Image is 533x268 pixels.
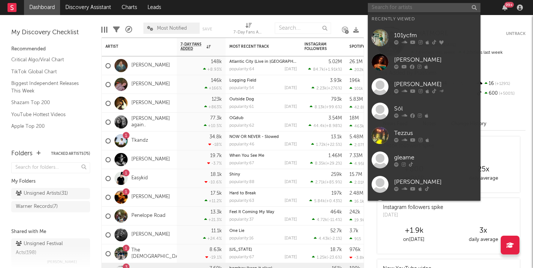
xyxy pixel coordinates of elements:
div: 99 + [504,2,514,8]
span: 7-Day Fans Added [181,42,205,51]
div: Unsigned Artists ( 31 ) [16,189,68,198]
div: [DATE] [285,142,297,147]
a: Outside Dog [229,97,254,101]
div: Tezzus [394,129,477,138]
a: Unsigned Festival Acts(198)[PERSON_NAME] [11,238,90,268]
div: Shiny [229,173,297,177]
div: 26.1M [349,59,363,64]
div: Warner Records ( 7 ) [16,202,58,211]
div: popularity: 46 [229,142,254,147]
button: 99+ [502,5,507,11]
a: Biggest Independent Releases This Week [11,79,83,95]
div: ( ) [310,180,342,185]
a: [PERSON_NAME] [131,232,170,238]
div: [PERSON_NAME] [394,177,477,186]
span: +276 % [328,86,341,91]
div: 7-Day Fans Added (7-Day Fans Added) [233,28,263,37]
div: 2.48M [349,191,363,196]
a: Feel It Coming My Way [229,210,274,214]
div: 16.1k [349,199,364,204]
a: Tkandz [131,138,148,144]
a: Spotify Track Velocity Chart [11,134,83,142]
a: gleame [368,148,480,172]
span: +1.91k % [325,68,341,72]
span: +29.2 % [327,162,341,166]
div: [DATE] [285,255,297,259]
div: 52.7k [330,229,342,233]
span: +22.5 % [327,143,341,147]
span: 2.71k [315,180,325,185]
div: Atlantic City (Live in Jersey) [feat. Bruce Springsteen and Kings of Leon] [229,60,297,64]
span: -2.1 % [331,237,341,241]
div: Shared with Me [11,227,90,236]
div: +11.2 % [205,198,222,203]
div: ( ) [312,255,342,260]
div: ( ) [314,236,342,241]
div: 5.83M [349,97,363,102]
div: 197k [331,191,342,196]
div: 148k [211,59,222,64]
a: [PERSON_NAME] again.. [131,116,173,129]
div: popularity: 67 [229,255,254,259]
div: 5.02M [328,59,342,64]
div: Most Recent Track [229,44,286,49]
div: 1.46M [328,153,342,158]
span: +99.6 % [326,105,341,109]
div: popularity: 64 [229,67,254,71]
div: 259k [331,172,342,177]
div: 976k [349,247,361,252]
div: [DATE] [285,236,297,241]
span: 44.4k [313,124,325,128]
a: The [DEMOGRAPHIC_DATA] [131,247,186,260]
span: 8.35k [315,162,325,166]
div: 18.7k [330,247,342,252]
div: Edit Columns [101,19,107,41]
div: One Lie [229,229,297,233]
div: 101ycfm [394,31,477,40]
a: Warner Records(7) [11,201,90,212]
div: popularity: 37 [229,218,254,222]
div: [DATE] [285,218,297,222]
div: [DATE] [285,124,297,128]
div: 3.54M [328,116,342,121]
div: 13.1k [331,135,342,139]
span: -23.6 % [328,256,341,260]
div: [DATE] [285,67,297,71]
span: 4.72k [317,218,327,222]
span: 4.43k [319,237,330,241]
div: Artist [105,44,162,49]
div: 25 x [449,165,518,174]
a: smush [368,197,480,221]
div: 2.07M [349,142,366,147]
div: ( ) [310,104,342,109]
div: 16 [476,79,525,89]
a: Penelope Road [131,213,166,219]
div: Recently Viewed [372,15,477,24]
div: Tennessee [229,248,297,252]
a: Atlantic City (Live in [GEOGRAPHIC_DATA]) [feat. [PERSON_NAME] and [PERSON_NAME]] [229,60,401,64]
div: +10.5 % [204,123,222,128]
div: 146k [211,78,222,83]
div: +24.4 % [203,236,222,241]
a: [PERSON_NAME] [131,81,170,88]
a: 101ycfm [368,26,480,50]
div: 600 [476,89,525,98]
a: [PERSON_NAME] [131,194,170,200]
button: Untrack [506,30,525,38]
div: 3 x [449,226,518,235]
div: +863 % [204,104,222,109]
div: daily average [449,174,518,183]
div: ( ) [312,217,342,222]
div: Folders [11,149,33,158]
div: [DATE] [285,161,297,165]
span: +0.43 % [326,199,341,203]
div: 3.7k [349,229,358,233]
a: OGdub [229,116,244,120]
div: Filters [113,19,120,41]
a: Shiny [229,173,240,177]
span: +500 % [498,92,515,96]
div: 3.93k [330,78,342,83]
div: popularity: 62 [229,124,254,128]
div: ( ) [312,86,342,91]
div: 15.7M [349,172,362,177]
